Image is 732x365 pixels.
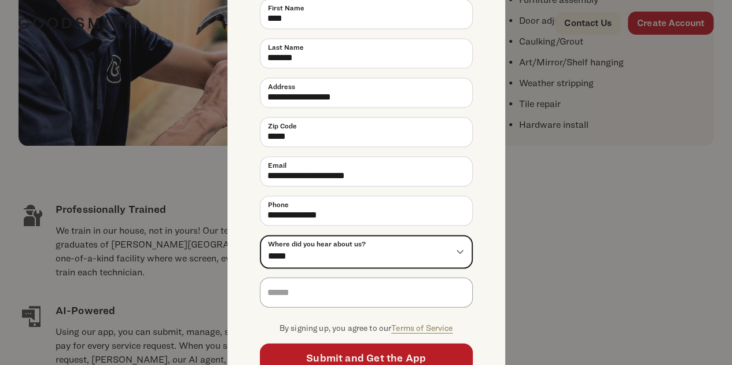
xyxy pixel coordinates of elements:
span: Zip Code [268,120,297,131]
span: Address [268,81,295,91]
span: Last Name [268,42,304,52]
a: Terms of Service [391,322,453,332]
span: Email [268,160,286,170]
p: By signing up, you agree to our [260,321,473,334]
span: Phone [268,199,289,209]
span: Where did you hear about us? [268,238,366,249]
span: First Name [268,2,304,13]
